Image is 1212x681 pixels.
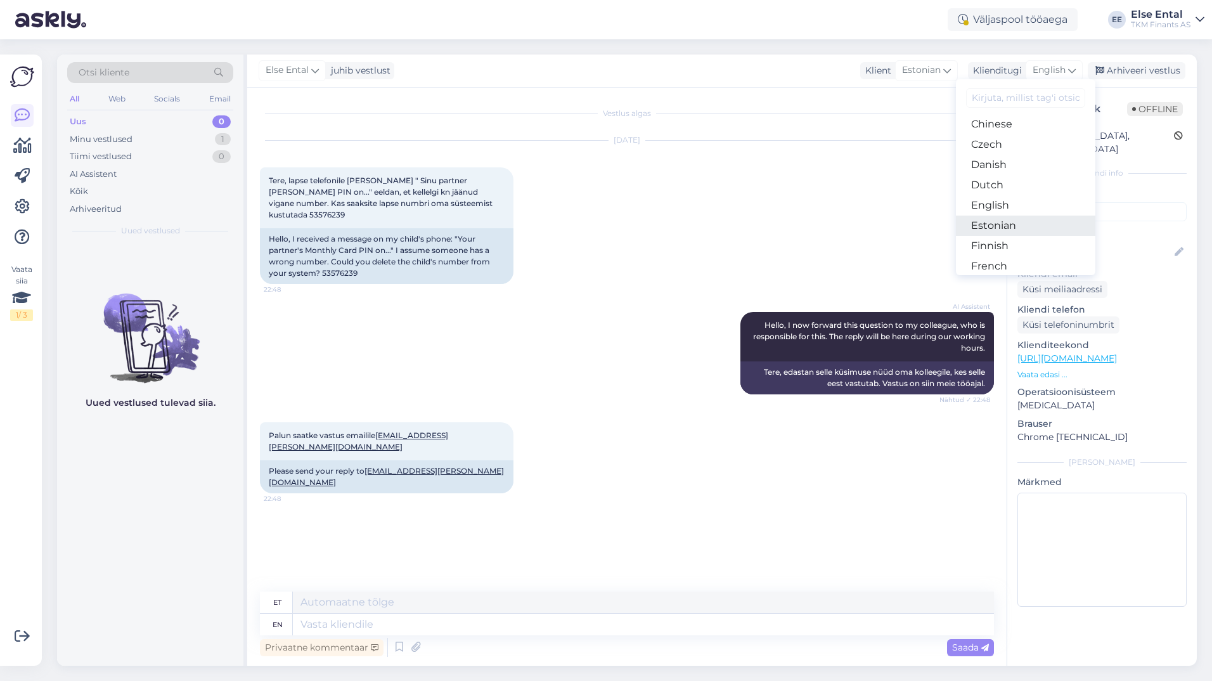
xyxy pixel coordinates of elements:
div: 1 / 3 [10,309,33,321]
span: AI Assistent [943,302,990,311]
div: Küsi meiliaadressi [1017,281,1107,298]
a: [EMAIL_ADDRESS][PERSON_NAME][DOMAIN_NAME] [269,466,504,487]
a: English [956,195,1095,216]
div: Vaata siia [10,264,33,321]
p: Brauser [1017,417,1187,431]
div: Klient [860,64,891,77]
p: Klienditeekond [1017,339,1187,352]
a: Else EntalTKM Finants AS [1131,10,1204,30]
div: Kliendi info [1017,167,1187,179]
div: Privaatne kommentaar [260,639,384,656]
p: Operatsioonisüsteem [1017,386,1187,399]
p: Kliendi tag'id [1017,186,1187,200]
span: Otsi kliente [79,66,129,79]
a: French [956,256,1095,276]
span: 22:48 [264,285,311,294]
a: Chinese [956,114,1095,134]
span: Nähtud ✓ 22:48 [939,395,990,405]
div: Arhiveeri vestlus [1088,62,1185,79]
div: 0 [212,150,231,163]
div: Tiimi vestlused [70,150,132,163]
div: Tere, edastan selle küsimuse nüüd oma kolleegile, kes selle eest vastutab. Vastus on siin meie tö... [740,361,994,394]
div: Vestlus algas [260,108,994,119]
p: Kliendi email [1017,268,1187,281]
div: et [273,592,281,613]
div: TKM Finants AS [1131,20,1190,30]
span: Palun saatke vastus emailile [269,431,448,451]
p: Märkmed [1017,476,1187,489]
a: Danish [956,155,1095,175]
span: Else Ental [266,63,309,77]
span: English [1033,63,1066,77]
div: Klienditugi [968,64,1022,77]
img: No chats [57,271,243,385]
div: Väljaspool tööaega [948,8,1078,31]
div: Hello, I received a message on my child's phone: "Your partner's Monthly Card PIN on..." I assume... [260,228,513,284]
div: All [67,91,82,107]
div: 0 [212,115,231,128]
input: Kirjuta, millist tag'i otsid [966,88,1085,108]
span: Saada [952,642,989,653]
div: AI Assistent [70,168,117,181]
div: 1 [215,133,231,146]
div: Arhiveeritud [70,203,122,216]
span: Offline [1127,102,1183,116]
p: [MEDICAL_DATA] [1017,399,1187,412]
span: Hello, I now forward this question to my colleague, who is responsible for this. The reply will b... [753,320,987,353]
span: Uued vestlused [121,225,180,237]
div: Web [106,91,128,107]
div: EE [1108,11,1126,29]
a: Estonian [956,216,1095,236]
a: [URL][DOMAIN_NAME] [1017,353,1117,364]
div: en [273,614,283,635]
input: Lisa nimi [1018,245,1172,259]
a: Dutch [956,175,1095,195]
img: Askly Logo [10,65,34,89]
span: Estonian [902,63,941,77]
div: Socials [151,91,183,107]
div: juhib vestlust [326,64,390,77]
div: [PERSON_NAME] [1017,457,1187,468]
div: Küsi telefoninumbrit [1017,316,1119,334]
div: [GEOGRAPHIC_DATA], [GEOGRAPHIC_DATA] [1021,129,1174,156]
p: Kliendi telefon [1017,303,1187,316]
p: Uued vestlused tulevad siia. [86,396,216,410]
a: Czech [956,134,1095,155]
div: Email [207,91,233,107]
p: Chrome [TECHNICAL_ID] [1017,431,1187,444]
div: Kõik [70,185,88,198]
div: Uus [70,115,86,128]
a: Finnish [956,236,1095,256]
p: Vaata edasi ... [1017,369,1187,380]
span: 22:48 [264,494,311,503]
input: Lisa tag [1017,202,1187,221]
div: Minu vestlused [70,133,132,146]
p: Kliendi nimi [1017,226,1187,240]
div: Please send your reply to [260,460,513,493]
div: [DATE] [260,134,994,146]
div: Else Ental [1131,10,1190,20]
span: Tere, lapse telefonile [PERSON_NAME] " Sinu partner [PERSON_NAME] PIN on..." eeldan, et kellelgi ... [269,176,494,219]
